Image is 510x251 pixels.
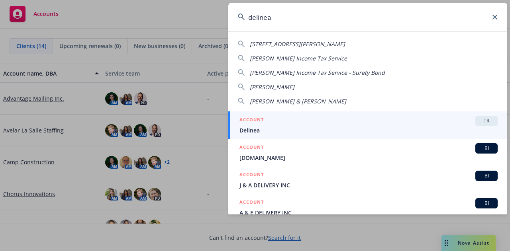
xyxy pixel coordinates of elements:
[239,181,498,189] span: J & A DELIVERY INC
[250,40,345,48] span: [STREET_ADDRESS][PERSON_NAME]
[228,139,507,166] a: ACCOUNTBI[DOMAIN_NAME]
[239,154,498,162] span: [DOMAIN_NAME]
[250,97,346,105] span: [PERSON_NAME] & [PERSON_NAME]
[239,116,264,125] h5: ACCOUNT
[479,200,494,207] span: BI
[479,172,494,179] span: BI
[250,69,385,76] span: [PERSON_NAME] Income Tax Service - Surety Bond
[239,143,264,153] h5: ACCOUNT
[228,111,507,139] a: ACCOUNTTRDelinea
[250,83,294,91] span: [PERSON_NAME]
[228,3,507,31] input: Search...
[228,194,507,221] a: ACCOUNTBIA & E DELIVERY INC
[250,54,347,62] span: [PERSON_NAME] Income Tax Service
[479,145,494,152] span: BI
[239,171,264,180] h5: ACCOUNT
[228,166,507,194] a: ACCOUNTBIJ & A DELIVERY INC
[239,126,498,134] span: Delinea
[239,198,264,208] h5: ACCOUNT
[239,208,498,217] span: A & E DELIVERY INC
[479,117,494,125] span: TR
